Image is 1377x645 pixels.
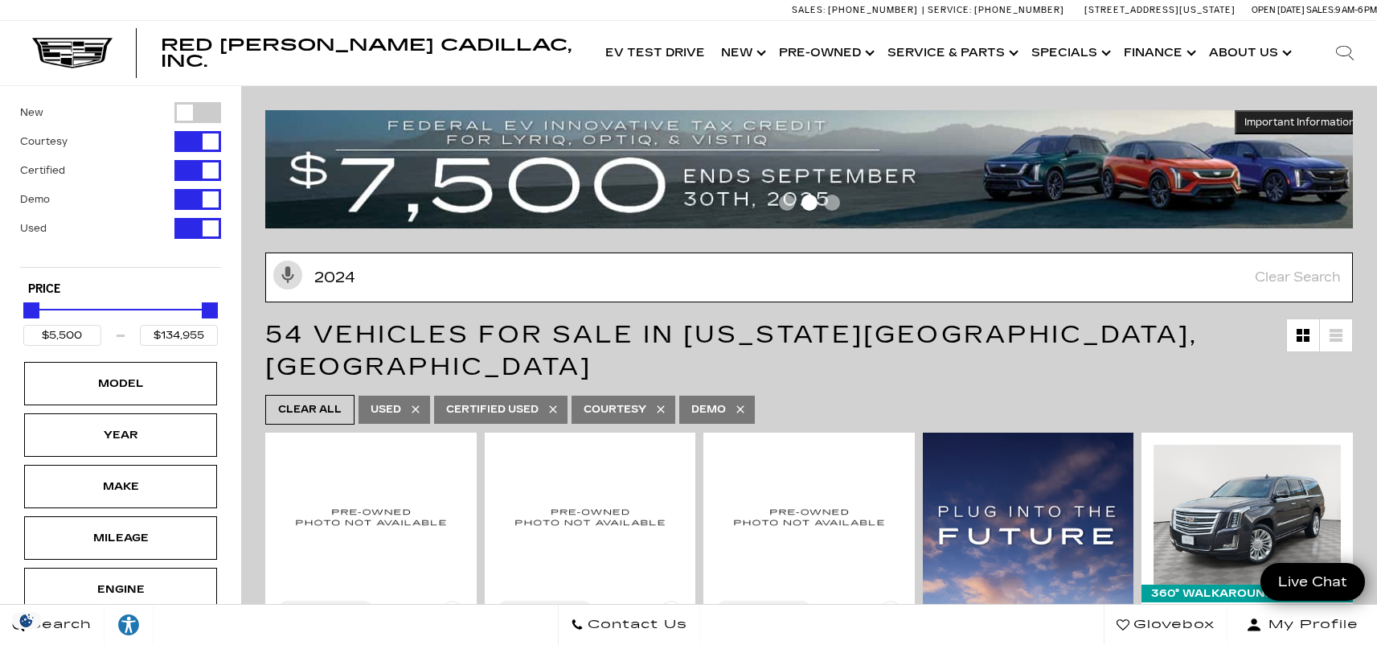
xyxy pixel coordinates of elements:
[1252,5,1305,15] span: Open [DATE]
[80,478,161,495] div: Make
[23,325,101,346] input: Minimum
[715,445,903,589] img: 2020 Cadillac XT4 Premium Luxury
[597,21,713,85] a: EV Test Drive
[80,581,161,598] div: Engine
[273,261,302,290] svg: Click to toggle on voice search
[584,400,646,420] span: Courtesy
[824,195,840,211] span: Go to slide 3
[1287,319,1319,351] a: Grid View
[1313,21,1377,85] div: Search
[441,601,465,631] button: Save Vehicle
[80,529,161,547] div: Mileage
[974,5,1064,15] span: [PHONE_NUMBER]
[80,426,161,444] div: Year
[265,110,1365,228] img: vrp-tax-ending-august-version
[1104,605,1227,645] a: Glovebox
[792,6,922,14] a: Sales: [PHONE_NUMBER]
[1084,5,1236,15] a: [STREET_ADDRESS][US_STATE]
[497,445,684,589] img: 2020 Cadillac XT4 Premium Luxury
[105,605,154,645] a: Explore your accessibility options
[1141,585,1353,602] div: 360° WalkAround/Features
[1129,614,1215,636] span: Glovebox
[584,614,687,636] span: Contact Us
[1116,21,1201,85] a: Finance
[28,282,213,297] h5: Price
[371,400,401,420] span: Used
[1306,5,1335,15] span: Sales:
[20,191,50,207] label: Demo
[715,601,812,622] button: Compare Vehicle
[446,400,539,420] span: Certified Used
[558,605,700,645] a: Contact Us
[792,5,826,15] span: Sales:
[8,612,45,629] img: Opt-Out Icon
[879,21,1023,85] a: Service & Parts
[801,195,818,211] span: Go to slide 2
[1270,573,1355,591] span: Live Chat
[20,162,65,179] label: Certified
[659,601,683,631] button: Save Vehicle
[1235,110,1365,134] button: Important Information
[713,21,771,85] a: New
[23,302,39,318] div: Minimum Price
[23,297,218,346] div: Price
[80,375,161,392] div: Model
[25,614,92,636] span: Search
[771,21,879,85] a: Pre-Owned
[691,400,726,420] span: Demo
[828,5,918,15] span: [PHONE_NUMBER]
[20,220,47,236] label: Used
[928,5,972,15] span: Service:
[277,445,465,589] img: 2011 Cadillac DTS Platinum Collection
[202,302,218,318] div: Maximum Price
[265,253,1353,302] input: Search Inventory
[32,38,113,68] img: Cadillac Dark Logo with Cadillac White Text
[20,102,221,267] div: Filter by Vehicle Type
[24,362,217,405] div: ModelModel
[1244,116,1355,129] span: Important Information
[497,601,593,622] button: Compare Vehicle
[24,568,217,611] div: EngineEngine
[161,35,572,71] span: Red [PERSON_NAME] Cadillac, Inc.
[1201,21,1297,85] a: About Us
[8,612,45,629] section: Click to Open Cookie Consent Modal
[1260,563,1365,601] a: Live Chat
[1023,21,1116,85] a: Specials
[879,601,903,631] button: Save Vehicle
[1227,605,1377,645] button: Open user profile menu
[140,325,218,346] input: Maximum
[20,134,68,150] label: Courtesy
[1335,5,1377,15] span: 9 AM-6 PM
[105,613,153,637] div: Explore your accessibility options
[779,195,795,211] span: Go to slide 1
[1262,614,1359,636] span: My Profile
[20,105,43,121] label: New
[265,320,1198,381] span: 54 Vehicles for Sale in [US_STATE][GEOGRAPHIC_DATA], [GEOGRAPHIC_DATA]
[1154,445,1341,585] img: 2016 Cadillac Escalade ESV NA
[24,516,217,560] div: MileageMileage
[278,400,342,420] span: Clear All
[24,465,217,508] div: MakeMake
[922,6,1068,14] a: Service: [PHONE_NUMBER]
[161,37,581,69] a: Red [PERSON_NAME] Cadillac, Inc.
[24,413,217,457] div: YearYear
[277,601,374,622] button: Compare Vehicle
